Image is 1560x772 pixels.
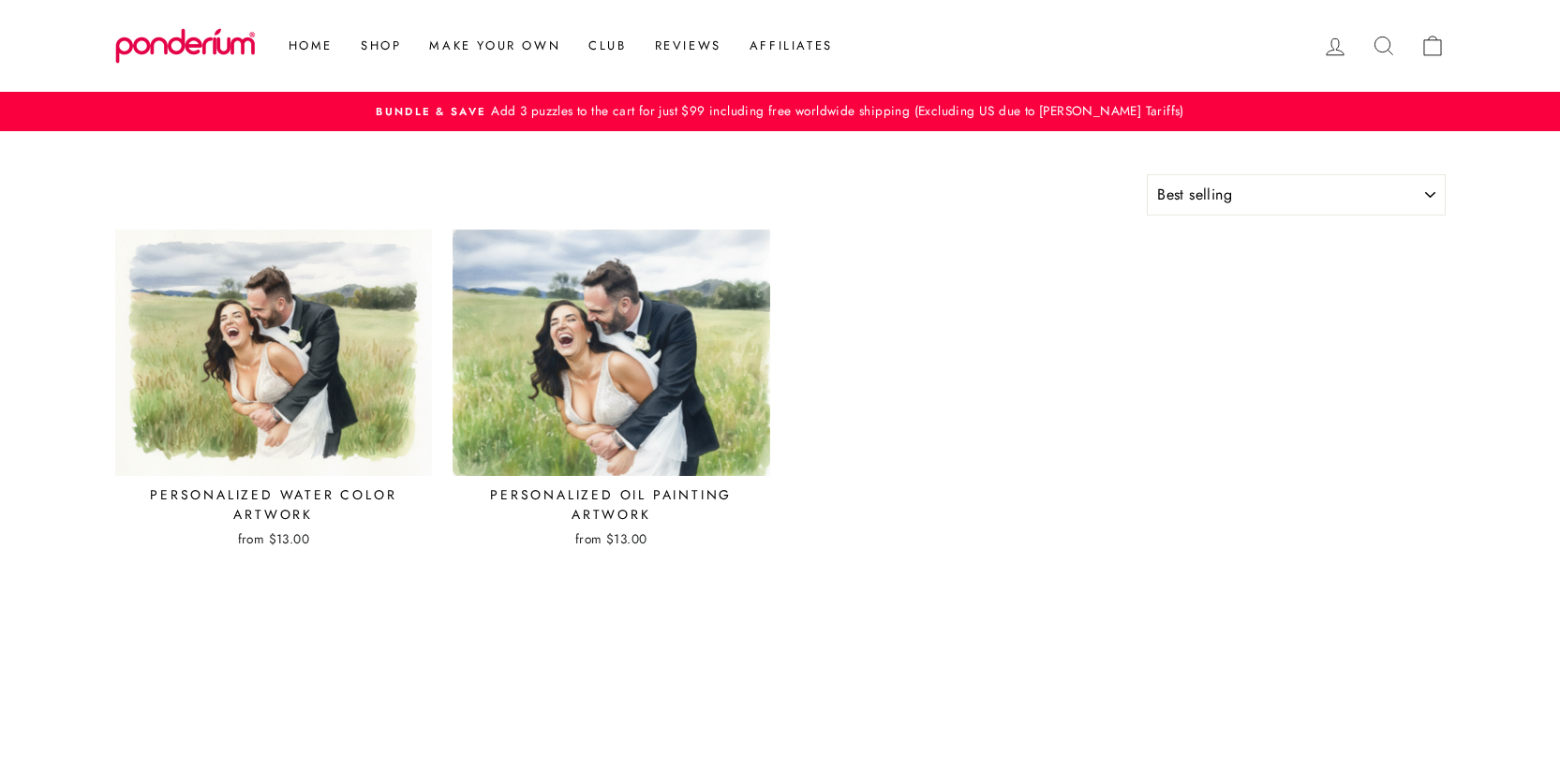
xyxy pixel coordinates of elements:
span: Add 3 puzzles to the cart for just $99 including free worldwide shipping (Excluding US due to [PE... [486,101,1183,120]
a: Bundle & SaveAdd 3 puzzles to the cart for just $99 including free worldwide shipping (Excluding ... [120,101,1441,122]
a: Personalized Water Color Artwork from $13.00 [115,230,433,555]
div: from $13.00 [453,529,770,548]
a: Shop [347,29,415,63]
a: Personalized Oil Painting Artwork from $13.00 [453,230,770,555]
div: from $13.00 [115,529,433,548]
img: Ponderium [115,28,256,64]
a: Home [275,29,347,63]
a: Make Your Own [415,29,574,63]
span: Bundle & Save [376,104,486,119]
div: Personalized Water Color Artwork [115,485,433,525]
div: Personalized Oil Painting Artwork [453,485,770,525]
a: Reviews [641,29,735,63]
a: Affiliates [735,29,847,63]
ul: Primary [265,29,847,63]
a: Club [574,29,640,63]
